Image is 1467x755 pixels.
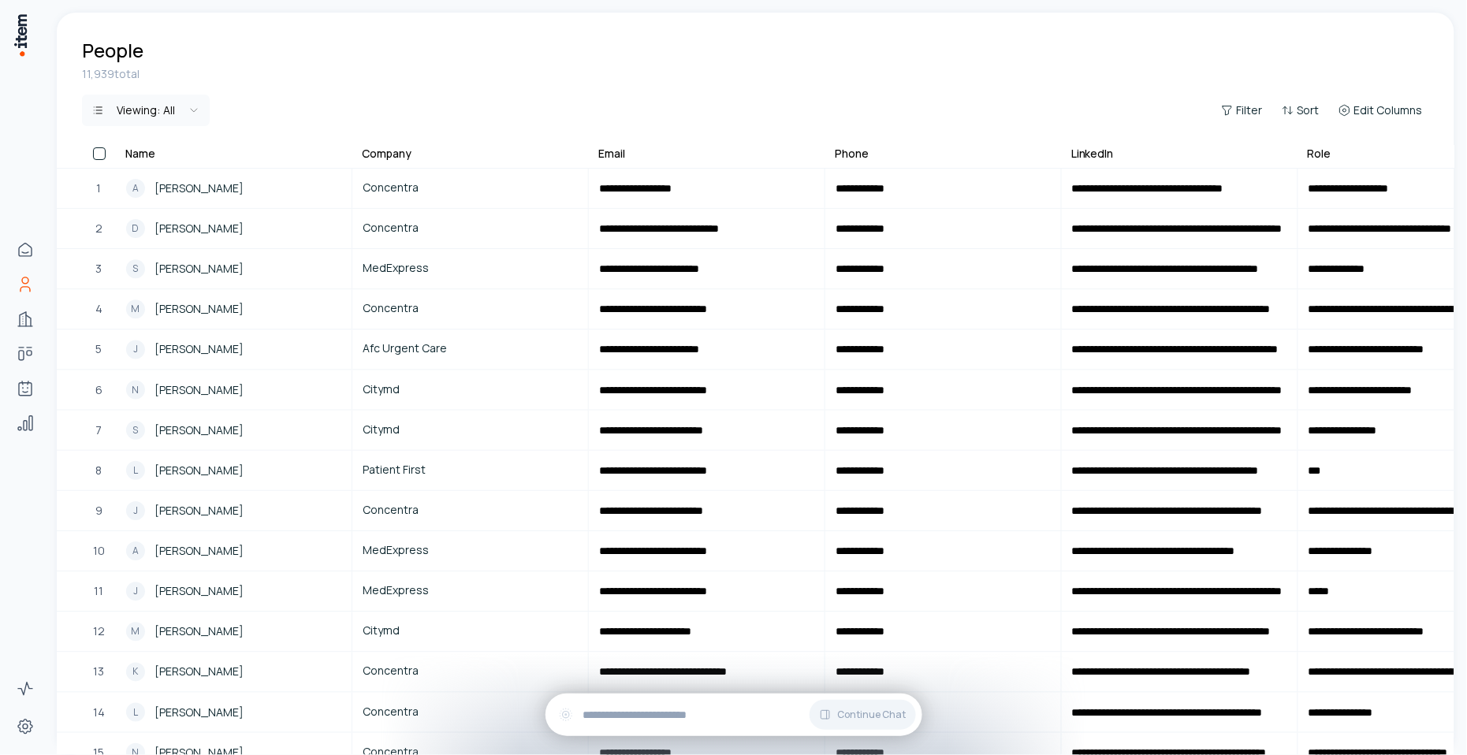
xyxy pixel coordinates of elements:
span: 6 [95,381,102,399]
div: Phone [835,146,869,162]
a: M[PERSON_NAME] [117,613,351,651]
div: A [126,541,145,560]
span: 12 [93,623,105,641]
span: Patient First [363,461,578,478]
div: M [126,623,145,642]
a: Concentra [353,290,587,328]
span: 3 [96,260,102,277]
a: People [9,269,41,300]
a: S[PERSON_NAME] [117,411,351,449]
span: 5 [96,341,102,359]
div: A [126,179,145,198]
span: Citymd [363,623,578,640]
span: [PERSON_NAME] [155,664,244,681]
a: Activity [9,673,41,705]
span: [PERSON_NAME] [155,582,244,600]
span: Concentra [363,299,578,317]
button: Filter [1215,99,1269,121]
div: Name [125,146,155,162]
span: Concentra [363,501,578,519]
span: 9 [95,502,102,519]
span: MedExpress [363,259,578,277]
div: L [126,703,145,722]
span: [PERSON_NAME] [155,422,244,439]
span: 10 [93,542,105,560]
div: J [126,340,145,359]
span: 11 [95,582,104,600]
span: 14 [93,704,105,721]
span: [PERSON_NAME] [155,260,244,277]
a: L[PERSON_NAME] [117,694,351,731]
span: Concentra [363,703,578,720]
div: S [126,259,145,278]
span: Filter [1237,102,1263,118]
span: [PERSON_NAME] [155,381,244,399]
a: Afc Urgent Care [353,331,587,369]
span: [PERSON_NAME] [155,623,244,641]
span: Sort [1298,102,1320,118]
span: [PERSON_NAME] [155,300,244,318]
a: A[PERSON_NAME] [117,532,351,570]
a: Concentra [353,492,587,530]
div: K [126,663,145,682]
button: Continue Chat [810,700,916,730]
div: 11,939 total [82,66,1429,82]
span: 2 [95,220,102,237]
a: S[PERSON_NAME] [117,250,351,288]
div: J [126,501,145,520]
span: Concentra [363,663,578,680]
a: J[PERSON_NAME] [117,492,351,530]
a: J[PERSON_NAME] [117,572,351,610]
span: 8 [96,462,102,479]
div: LinkedIn [1071,146,1114,162]
div: Email [598,146,625,162]
a: Citymd [353,411,587,449]
span: 7 [96,422,102,439]
img: Item Brain Logo [13,13,28,58]
span: Concentra [363,179,578,196]
a: Patient First [353,452,587,489]
h1: People [82,38,143,63]
a: Deals [9,338,41,370]
span: [PERSON_NAME] [155,704,244,721]
div: L [126,461,145,480]
span: Continue Chat [838,709,907,721]
a: J[PERSON_NAME] [117,331,351,369]
div: D [126,219,145,238]
span: Concentra [363,219,578,236]
a: D[PERSON_NAME] [117,210,351,247]
span: [PERSON_NAME] [155,502,244,519]
a: A[PERSON_NAME] [117,169,351,207]
a: Home [9,234,41,266]
span: 1 [97,180,102,197]
span: MedExpress [363,582,578,599]
div: Viewing: [117,102,175,118]
span: [PERSON_NAME] [155,180,244,197]
span: MedExpress [363,541,578,559]
span: Citymd [363,421,578,438]
a: Companies [9,303,41,335]
a: L[PERSON_NAME] [117,452,351,489]
a: K[PERSON_NAME] [117,653,351,691]
a: MedExpress [353,250,587,288]
span: Edit Columns [1354,102,1423,118]
a: Concentra [353,169,587,207]
span: 13 [94,664,105,681]
a: N[PERSON_NAME] [117,371,351,409]
button: Sort [1275,99,1326,121]
span: Citymd [363,381,578,398]
div: M [126,299,145,318]
div: Role [1308,146,1331,162]
div: N [126,381,145,400]
div: Continue Chat [545,694,922,736]
span: [PERSON_NAME] [155,220,244,237]
span: [PERSON_NAME] [155,542,244,560]
a: Settings [9,711,41,742]
a: Concentra [353,210,587,247]
a: MedExpress [353,532,587,570]
a: M[PERSON_NAME] [117,290,351,328]
span: [PERSON_NAME] [155,462,244,479]
a: Concentra [353,694,587,731]
a: Citymd [353,613,587,651]
a: MedExpress [353,572,587,610]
